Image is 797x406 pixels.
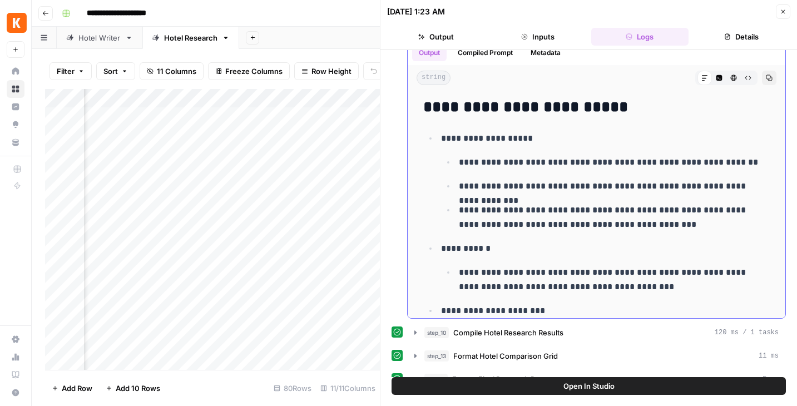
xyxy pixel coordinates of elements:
[45,379,99,397] button: Add Row
[7,116,24,133] a: Opportunities
[294,62,359,80] button: Row Height
[424,327,449,338] span: step_10
[96,62,135,80] button: Sort
[412,44,447,61] button: Output
[7,348,24,366] a: Usage
[7,133,24,151] a: Your Data
[453,327,563,338] span: Compile Hotel Research Results
[269,379,316,397] div: 80 Rows
[387,6,445,17] div: [DATE] 1:23 AM
[7,13,27,33] img: Kayak Logo
[7,98,24,116] a: Insights
[451,44,519,61] button: Compiled Prompt
[408,324,785,341] button: 120 ms / 1 tasks
[57,66,75,77] span: Filter
[78,32,121,43] div: Hotel Writer
[7,366,24,384] a: Learning Hub
[453,350,558,362] span: Format Hotel Comparison Grid
[225,66,283,77] span: Freeze Columns
[157,66,196,77] span: 11 Columns
[103,66,118,77] span: Sort
[387,28,484,46] button: Output
[489,28,586,46] button: Inputs
[208,62,290,80] button: Freeze Columns
[140,62,204,80] button: 11 Columns
[408,347,785,365] button: 11 ms
[7,62,24,80] a: Home
[424,350,449,362] span: step_13
[408,370,785,388] button: 5 ms
[392,377,786,395] button: Open In Studio
[311,66,352,77] span: Row Height
[693,28,790,46] button: Details
[49,62,92,80] button: Filter
[7,9,24,37] button: Workspace: Kayak
[164,32,217,43] div: Hotel Research
[142,27,239,49] a: Hotel Research
[99,379,167,397] button: Add 10 Rows
[452,374,553,385] span: Format Final Research Report
[563,380,615,392] span: Open In Studio
[62,383,92,394] span: Add Row
[759,351,779,361] span: 11 ms
[524,44,567,61] button: Metadata
[116,383,160,394] span: Add 10 Rows
[316,379,380,397] div: 11/11 Columns
[591,28,689,46] button: Logs
[715,328,779,338] span: 120 ms / 1 tasks
[7,80,24,98] a: Browse
[417,71,451,85] span: string
[424,374,448,385] span: step_11
[57,27,142,49] a: Hotel Writer
[7,330,24,348] a: Settings
[763,374,779,384] span: 5 ms
[7,384,24,402] button: Help + Support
